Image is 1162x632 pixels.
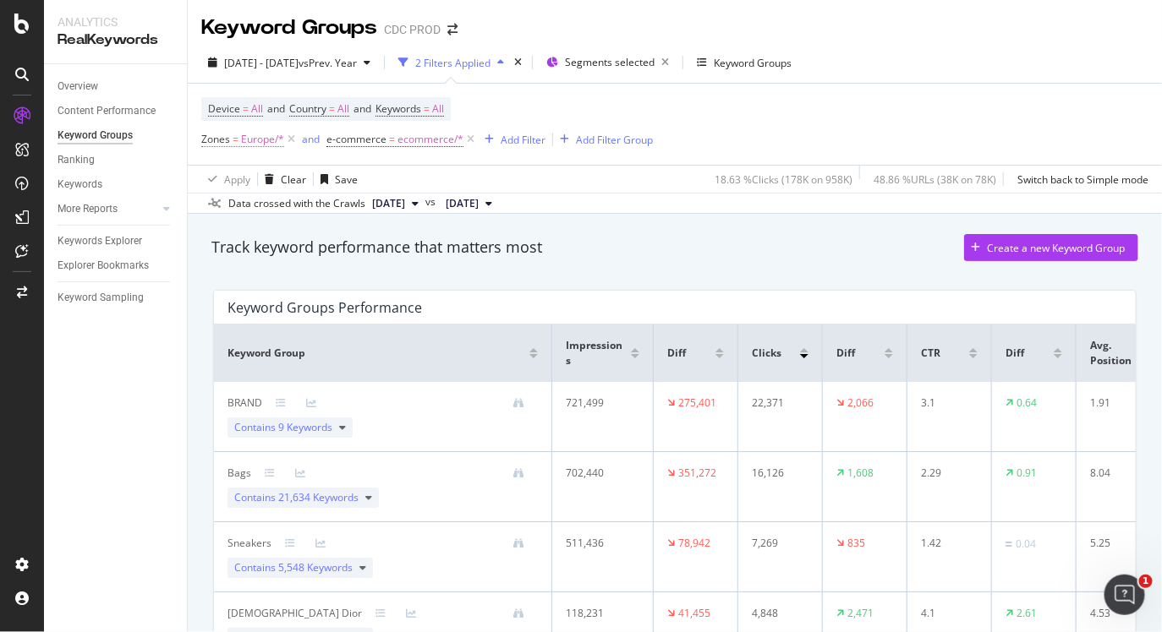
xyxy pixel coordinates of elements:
div: 4,848 [752,606,803,621]
span: ecommerce/* [397,128,463,151]
div: 2,471 [847,606,874,621]
button: 2 Filters Applied [392,49,511,76]
div: BRAND [227,395,262,411]
span: [DATE] - [DATE] [224,56,299,70]
span: Avg. Position [1090,338,1134,368]
div: RealKeywords [58,30,173,50]
div: 0.91 [1017,466,1037,481]
button: Add Filter [478,129,545,150]
div: Overview [58,78,98,95]
span: = [389,132,395,146]
span: Europe/* [241,128,284,151]
div: Add Filter Group [576,133,653,147]
div: Apply [224,172,250,187]
div: times [511,54,525,71]
button: Keyword Groups [690,49,798,76]
span: CTR [921,346,940,361]
div: Save [335,172,358,187]
div: 351,272 [678,466,716,481]
div: 1.91 [1090,395,1141,411]
a: More Reports [58,200,158,218]
span: vs Prev. Year [299,56,357,70]
span: 9 Keywords [278,420,332,434]
div: Switch back to Simple mode [1017,172,1148,187]
div: 702,440 [566,466,632,481]
div: 4.53 [1090,606,1141,621]
div: arrow-right-arrow-left [447,24,458,35]
a: Ranking [58,151,175,169]
div: 0.04 [1016,537,1036,552]
span: = [329,101,335,116]
div: 721,499 [566,395,632,411]
a: Keyword Groups [58,127,175,144]
span: Contains [234,560,353,575]
div: Analytics [58,14,173,30]
div: 0.64 [1017,395,1037,411]
div: 2.29 [921,466,972,481]
button: Create a new Keyword Group [964,234,1138,261]
span: and [267,101,285,116]
button: [DATE] [365,193,425,214]
div: 511,436 [566,536,632,551]
div: 1.42 [921,536,972,551]
div: 16,126 [752,466,803,481]
span: Clicks [752,346,781,361]
span: 5,548 Keywords [278,560,353,575]
span: Contains [234,420,332,435]
span: All [432,97,444,121]
button: Switch back to Simple mode [1011,166,1148,193]
div: 41,455 [678,606,710,621]
button: Clear [258,166,306,193]
div: Ranking [58,151,95,169]
div: Keywords [58,176,102,193]
div: 22,371 [752,395,803,411]
span: Segments selected [565,55,655,69]
span: Country [289,101,326,116]
a: Keywords Explorer [58,232,175,250]
span: All [337,97,349,121]
span: Keywords [375,101,421,116]
a: Keyword Sampling [58,289,175,307]
iframe: Intercom live chat [1104,575,1145,615]
div: and [302,132,320,146]
span: Impressions [566,338,627,368]
span: = [233,132,238,146]
span: Device [208,101,240,116]
span: e-commerce [326,132,386,146]
span: 2025 Oct. 10th [372,196,405,211]
span: Diff [836,346,855,361]
div: CDC PROD [384,21,441,38]
div: 7,269 [752,536,803,551]
span: Keyword Group [227,346,305,361]
span: Contains [234,490,359,505]
div: 4.1 [921,606,972,621]
div: Create a new Keyword Group [987,241,1125,255]
div: 118,231 [566,606,632,621]
div: Track keyword performance that matters most [211,237,542,259]
span: All [251,97,263,121]
div: Content Performance [58,102,156,120]
div: 2,066 [847,395,874,411]
div: Add Filter [501,133,545,147]
div: Keyword Groups Performance [227,299,422,316]
div: 2.61 [1017,606,1037,621]
button: Apply [201,166,250,193]
span: 21,634 Keywords [278,490,359,504]
button: and [302,131,320,147]
span: and [354,101,371,116]
span: = [424,101,430,116]
div: Explorer Bookmarks [58,257,149,275]
img: Equal [1006,542,1012,547]
div: Data crossed with the Crawls [228,196,365,211]
button: Save [314,166,358,193]
div: 2 Filters Applied [415,56,491,70]
a: Keywords [58,176,175,193]
button: [DATE] - [DATE]vsPrev. Year [201,49,377,76]
div: More Reports [58,200,118,218]
div: Keyword Groups [58,127,133,144]
div: 48.86 % URLs ( 38K on 78K ) [874,172,996,187]
span: Diff [667,346,686,361]
div: Keyword Sampling [58,289,144,307]
div: 5.25 [1090,536,1141,551]
span: 2024 Sep. 3rd [446,196,479,211]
